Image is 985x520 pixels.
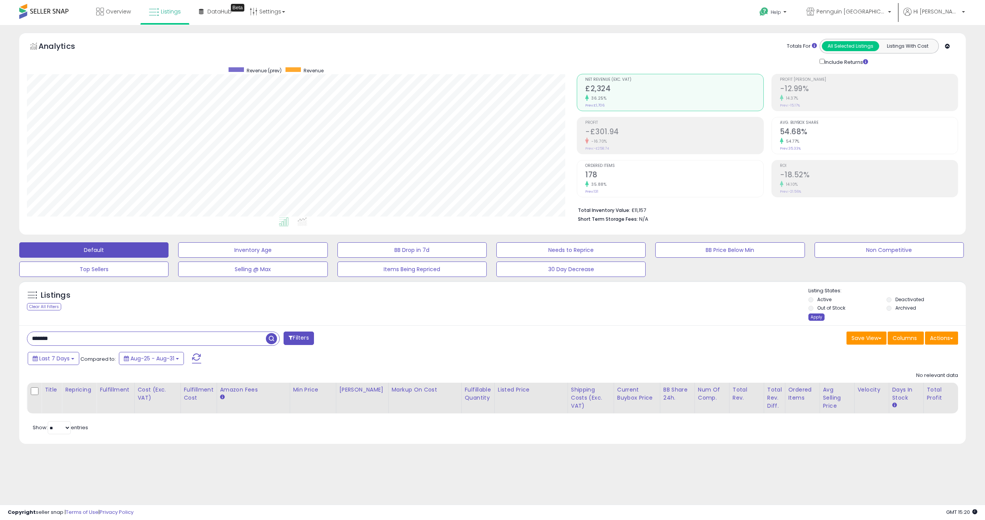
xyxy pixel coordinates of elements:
[571,386,611,410] div: Shipping Costs (Exc. VAT)
[753,1,794,25] a: Help
[767,386,782,410] div: Total Rev. Diff.
[392,386,458,394] div: Markup on Cost
[698,386,726,402] div: Num of Comp.
[585,146,609,151] small: Prev: -£258.74
[220,386,287,394] div: Amazon Fees
[927,386,955,402] div: Total Profit
[65,386,93,394] div: Repricing
[585,164,763,168] span: Ordered Items
[304,67,324,74] span: Revenue
[817,296,831,303] label: Active
[892,402,897,409] small: Days In Stock.
[337,242,487,258] button: BB Drop in 7d
[293,386,333,394] div: Min Price
[913,8,960,15] span: Hi [PERSON_NAME]
[780,127,958,138] h2: 54.68%
[780,78,958,82] span: Profit [PERSON_NAME]
[783,95,798,101] small: 14.37%
[780,189,801,194] small: Prev: -21.56%
[815,242,964,258] button: Non Competitive
[247,67,282,74] span: Revenue (prev)
[663,386,691,402] div: BB Share 24h.
[106,8,131,15] span: Overview
[589,138,607,144] small: -16.70%
[895,296,924,303] label: Deactivated
[655,242,805,258] button: BB Price Below Min
[231,4,244,12] div: Tooltip anchor
[585,121,763,125] span: Profit
[498,386,564,394] div: Listed Price
[617,386,657,402] div: Current Buybox Price
[808,287,966,295] p: Listing States:
[45,386,58,394] div: Title
[578,207,630,213] b: Total Inventory Value:
[130,355,174,362] span: Aug-25 - Aug-31
[925,332,958,345] button: Actions
[220,394,225,401] small: Amazon Fees.
[207,8,232,15] span: DataHub
[496,262,646,277] button: 30 Day Decrease
[585,170,763,181] h2: 178
[780,103,800,108] small: Prev: -15.17%
[733,386,761,402] div: Total Rev.
[892,386,920,402] div: Days In Stock
[879,41,936,51] button: Listings With Cost
[780,170,958,181] h2: -18.52%
[178,262,327,277] button: Selling @ Max
[585,78,763,82] span: Net Revenue (Exc. VAT)
[780,84,958,95] h2: -12.99%
[119,352,184,365] button: Aug-25 - Aug-31
[808,313,825,321] div: Apply
[893,334,917,342] span: Columns
[337,262,487,277] button: Items Being Repriced
[759,7,769,17] i: Get Help
[771,9,781,15] span: Help
[903,8,965,25] a: Hi [PERSON_NAME]
[100,386,131,394] div: Fulfillment
[19,262,169,277] button: Top Sellers
[138,386,177,402] div: Cost (Exc. VAT)
[858,386,886,394] div: Velocity
[80,355,116,363] span: Compared to:
[888,332,924,345] button: Columns
[787,43,817,50] div: Totals For
[589,95,606,101] small: 36.25%
[585,127,763,138] h2: -£301.94
[388,383,461,413] th: The percentage added to the cost of goods (COGS) that forms the calculator for Min & Max prices.
[578,216,638,222] b: Short Term Storage Fees:
[465,386,491,402] div: Fulfillable Quantity
[19,242,169,258] button: Default
[284,332,314,345] button: Filters
[916,372,958,379] div: No relevant data
[895,305,916,311] label: Archived
[823,386,851,410] div: Avg Selling Price
[780,121,958,125] span: Avg. Buybox Share
[814,57,877,66] div: Include Returns
[28,352,79,365] button: Last 7 Days
[161,8,181,15] span: Listings
[184,386,214,402] div: Fulfillment Cost
[496,242,646,258] button: Needs to Reprice
[816,8,886,15] span: Pennguin [GEOGRAPHIC_DATA]
[38,41,90,53] h5: Analytics
[822,41,879,51] button: All Selected Listings
[846,332,886,345] button: Save View
[780,146,801,151] small: Prev: 35.33%
[39,355,70,362] span: Last 7 Days
[639,215,648,223] span: N/A
[339,386,385,394] div: [PERSON_NAME]
[788,386,816,402] div: Ordered Items
[178,242,327,258] button: Inventory Age
[783,182,798,187] small: 14.10%
[578,205,952,214] li: £11,157
[41,290,70,301] h5: Listings
[585,103,604,108] small: Prev: £1,706
[589,182,606,187] small: 35.88%
[33,424,88,431] span: Show: entries
[783,138,800,144] small: 54.77%
[585,189,598,194] small: Prev: 131
[27,303,61,310] div: Clear All Filters
[817,305,845,311] label: Out of Stock
[585,84,763,95] h2: £2,324
[780,164,958,168] span: ROI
